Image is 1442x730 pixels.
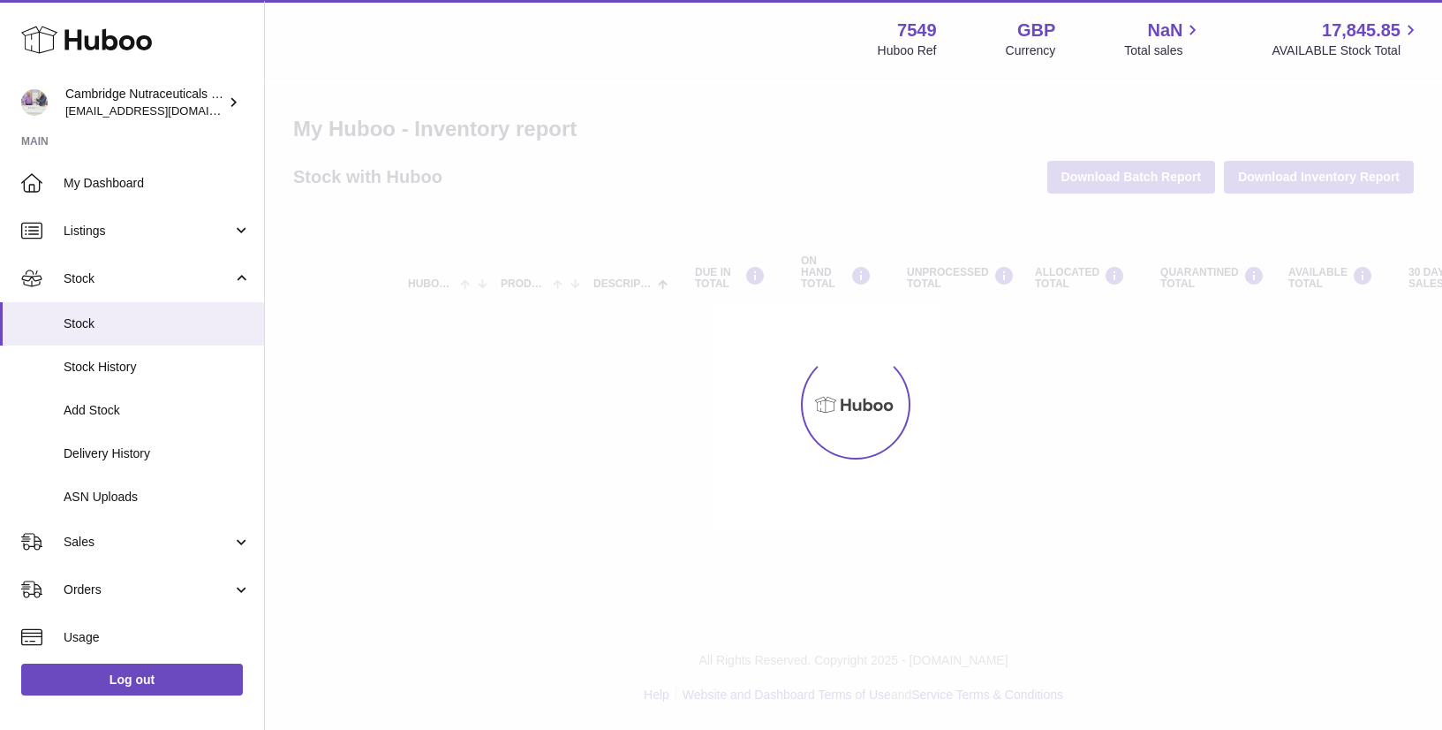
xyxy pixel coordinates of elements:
[1124,19,1203,59] a: NaN Total sales
[64,223,232,240] span: Listings
[21,664,243,696] a: Log out
[65,86,224,119] div: Cambridge Nutraceuticals Ltd
[64,402,251,419] span: Add Stock
[64,489,251,506] span: ASN Uploads
[64,359,251,376] span: Stock History
[1006,42,1056,59] div: Currency
[897,19,937,42] strong: 7549
[1322,19,1400,42] span: 17,845.85
[64,445,251,462] span: Delivery History
[64,175,251,192] span: My Dashboard
[64,534,232,551] span: Sales
[64,270,232,287] span: Stock
[1272,19,1421,59] a: 17,845.85 AVAILABLE Stock Total
[1272,42,1421,59] span: AVAILABLE Stock Total
[1017,19,1055,42] strong: GBP
[65,103,260,118] span: [EMAIL_ADDRESS][DOMAIN_NAME]
[64,582,232,598] span: Orders
[878,42,937,59] div: Huboo Ref
[21,89,48,116] img: qvc@camnutra.com
[64,629,251,646] span: Usage
[64,316,251,332] span: Stock
[1124,42,1203,59] span: Total sales
[1147,19,1182,42] span: NaN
